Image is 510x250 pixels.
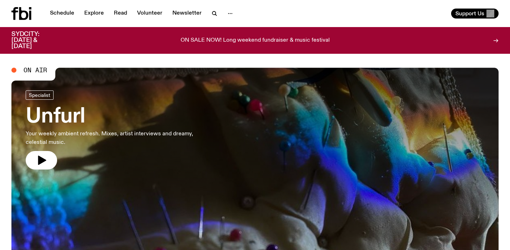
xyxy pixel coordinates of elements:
p: ON SALE NOW! Long weekend fundraiser & music festival [181,37,330,44]
span: On Air [24,67,47,73]
h3: Unfurl [26,107,208,127]
button: Support Us [451,9,499,19]
p: Your weekly ambient refresh. Mixes, artist interviews and dreamy, celestial music. [26,130,208,147]
h3: SYDCITY: [DATE] & [DATE] [11,31,57,50]
a: Schedule [46,9,79,19]
a: Read [110,9,131,19]
a: UnfurlYour weekly ambient refresh. Mixes, artist interviews and dreamy, celestial music. [26,90,208,170]
a: Newsletter [168,9,206,19]
span: Specialist [29,92,50,98]
span: Support Us [455,10,484,17]
a: Volunteer [133,9,167,19]
a: Explore [80,9,108,19]
a: Specialist [26,90,54,100]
